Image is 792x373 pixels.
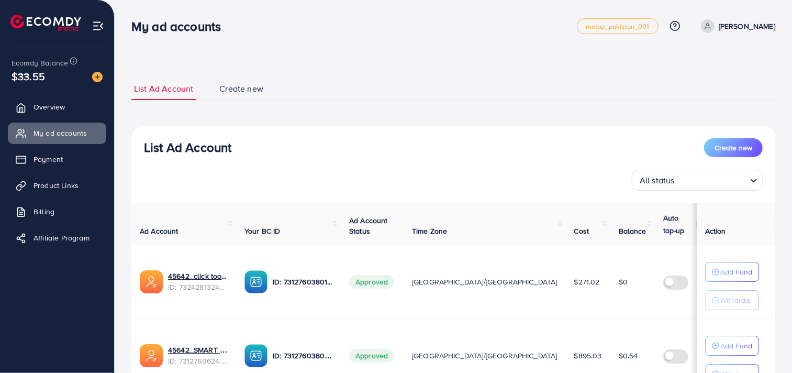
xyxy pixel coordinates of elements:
span: Create new [219,83,263,95]
a: 45642_click too shop 2_1705317160975 [168,271,228,281]
img: image [92,72,103,82]
img: ic-ads-acc.e4c84228.svg [140,270,163,293]
a: [PERSON_NAME] [697,19,775,33]
img: ic-ba-acc.ded83a64.svg [244,270,267,293]
button: Create new [704,138,763,157]
span: Create new [715,142,752,153]
a: Overview [8,96,106,117]
iframe: Chat [748,326,784,365]
a: Affiliate Program [8,227,106,248]
span: $0.54 [619,350,638,361]
p: ID: 7312760380101771265 [273,349,332,362]
span: [GEOGRAPHIC_DATA]/[GEOGRAPHIC_DATA] [412,350,557,361]
a: Product Links [8,175,106,196]
span: Ecomdy Balance [12,58,68,68]
button: Add Fund [705,336,759,356]
a: 45642_SMART SHOP_1702634775277 [168,345,228,355]
h3: My ad accounts [131,19,229,34]
span: All status [638,173,677,188]
p: Withdraw [720,294,751,306]
span: metap_pakistan_001 [586,23,650,30]
span: Action [705,226,726,236]
img: logo [10,15,81,31]
p: ID: 7312760380101771265 [273,276,332,288]
a: Payment [8,149,106,170]
span: Billing [34,206,54,217]
span: ID: 7324281324339003394 [168,282,228,292]
a: Billing [8,201,106,222]
span: $895.03 [574,350,602,361]
p: Add Fund [720,266,752,278]
span: $0 [619,277,628,287]
span: $33.55 [12,69,45,84]
span: Payment [34,154,63,164]
span: Your BC ID [244,226,281,236]
button: Withdraw [705,290,759,310]
input: Search for option [678,171,746,188]
img: menu [92,20,104,32]
span: Ad Account [140,226,179,236]
div: <span class='underline'>45642_click too shop 2_1705317160975</span></br>7324281324339003394 [168,271,228,292]
span: Overview [34,102,65,112]
span: Product Links [34,180,79,191]
p: Auto top-up [663,212,694,237]
a: metap_pakistan_001 [577,18,659,34]
button: Add Fund [705,262,759,282]
span: Ad Account Status [349,215,388,236]
span: Approved [349,275,394,289]
a: My ad accounts [8,123,106,144]
span: Affiliate Program [34,233,90,243]
span: ID: 7312760624331620353 [168,356,228,366]
div: Search for option [632,170,763,191]
img: ic-ba-acc.ded83a64.svg [244,344,267,367]
div: <span class='underline'>45642_SMART SHOP_1702634775277</span></br>7312760624331620353 [168,345,228,366]
h3: List Ad Account [144,140,231,155]
span: $271.02 [574,277,600,287]
span: Balance [619,226,646,236]
span: Approved [349,349,394,363]
span: Time Zone [412,226,447,236]
span: Cost [574,226,589,236]
img: ic-ads-acc.e4c84228.svg [140,344,163,367]
span: My ad accounts [34,128,87,138]
span: [GEOGRAPHIC_DATA]/[GEOGRAPHIC_DATA] [412,277,557,287]
p: Add Fund [720,339,752,352]
span: List Ad Account [134,83,193,95]
p: [PERSON_NAME] [719,20,775,32]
